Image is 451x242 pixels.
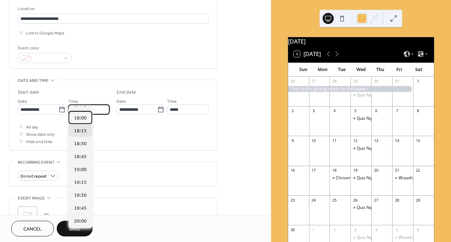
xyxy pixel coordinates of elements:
div: 3 [311,108,316,114]
div: Quiz Night [350,175,371,181]
span: Time [167,98,177,105]
div: Wreath making [398,175,428,181]
div: 5 [394,227,399,232]
div: Quiz Night [357,235,377,241]
div: 26 [290,79,295,84]
div: Christmas decorating! [330,175,350,181]
div: Quiz Night [357,92,377,98]
div: 21 [394,168,399,173]
div: Quiz Night [357,205,377,211]
span: Cancel [23,226,42,233]
div: Quiz Night [350,235,371,241]
div: Quiz Night [357,116,377,122]
div: 16 [290,168,295,173]
span: Do not repeat [21,172,47,180]
div: 8 [415,108,420,114]
div: Start date [18,89,39,96]
div: 17 [311,168,316,173]
div: Quiz Night [357,146,377,151]
div: Quiz Night [357,175,377,181]
div: 19 [353,168,358,173]
div: 22 [415,168,420,173]
div: End date [117,89,136,96]
div: 2 [332,227,337,232]
div: 11 [332,138,337,143]
span: Event image [18,195,45,202]
div: 31 [394,79,399,84]
div: 10 [311,138,316,143]
span: All day [26,124,38,131]
div: 23 [290,197,295,203]
div: Wreath Making [398,235,428,241]
div: Quiz Night [350,92,371,98]
span: Date and time [18,77,49,84]
div: 29 [415,197,420,203]
span: Link to Google Maps [26,30,64,37]
span: Date [18,98,27,105]
span: Time [68,98,78,105]
span: Date [117,98,126,105]
span: 18:15 [74,127,87,135]
div: 1 [415,79,420,84]
span: 18:45 [74,153,87,161]
div: 27 [373,197,379,203]
div: 29 [353,79,358,84]
div: Wreath making [392,175,413,181]
div: Quiz Night [350,205,371,211]
span: 19:00 [74,166,87,173]
span: 18:30 [74,140,87,148]
span: 18:00 [74,115,87,122]
div: 7 [394,108,399,114]
div: 27 [311,79,316,84]
div: 5 [353,108,358,114]
div: Quiz Night [350,116,371,122]
div: ; [18,206,37,226]
div: 28 [394,197,399,203]
div: 15 [415,138,420,143]
div: [DATE] [288,37,434,46]
div: 26 [353,197,358,203]
button: 4[DATE] [291,49,323,59]
div: The Yard is getting ready for Halloween [288,86,413,92]
div: Sat [409,63,428,77]
button: Save [57,221,93,236]
div: 18 [332,168,337,173]
span: 19:15 [74,179,87,186]
div: 4 [373,227,379,232]
span: 19:45 [74,205,87,212]
div: Quiz Night [350,146,371,151]
button: Cancel [11,221,54,236]
div: 28 [332,79,337,84]
div: 13 [373,138,379,143]
div: 9 [290,138,295,143]
div: 14 [394,138,399,143]
div: Wreath Making [392,235,413,241]
span: Hide end time [26,138,53,146]
div: 1 [311,227,316,232]
div: 24 [311,197,316,203]
span: Recurring event [18,159,55,166]
div: 30 [373,79,379,84]
div: 4 [332,108,337,114]
div: Fri [390,63,409,77]
div: Tue [332,63,351,77]
div: 3 [353,227,358,232]
div: 2 [290,108,295,114]
span: 20:00 [74,218,87,225]
div: Wed [351,63,371,77]
div: Thu [371,63,390,77]
div: 25 [332,197,337,203]
span: Show date only [26,131,55,138]
div: Christmas decorating! [336,175,379,181]
div: 6 [415,227,420,232]
div: 30 [290,227,295,232]
div: 12 [353,138,358,143]
span: Save [69,226,80,233]
div: Mon [313,63,332,77]
span: 19:30 [74,192,87,199]
div: Event color [18,45,70,52]
div: Sun [294,63,313,77]
div: 20 [373,168,379,173]
div: Location [18,5,207,13]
